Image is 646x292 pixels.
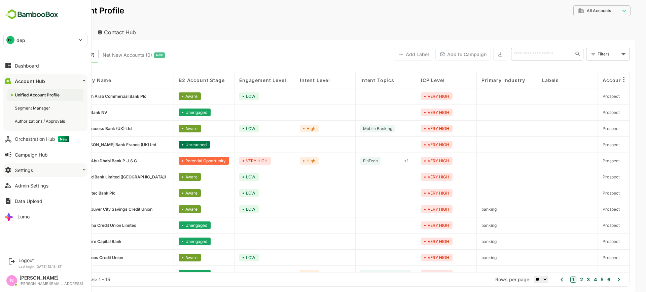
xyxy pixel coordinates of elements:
span: Rows per page: [472,277,507,282]
span: banking [458,255,473,260]
div: Unreached [155,141,186,149]
div: Lumo [17,214,30,219]
div: Authorizations / Approvals [15,118,66,124]
div: Data Upload [15,198,42,204]
span: Prospect [579,94,596,99]
span: United Bank Limited (UK) [58,174,142,179]
div: Segment Manager [15,105,51,111]
div: Total Rows: 617 | Rows: 1 - 15 [20,277,86,282]
div: [PERSON_NAME] [20,275,83,281]
p: dep [16,37,25,44]
span: New [133,51,139,59]
div: DEdep [4,33,87,47]
button: Lumo [3,210,87,223]
span: Vancouver City Savings Credit Union [58,207,129,212]
span: banking [458,271,473,276]
span: Engagement Level [216,77,262,83]
span: Intent Topics [337,77,371,83]
div: Unified Account Profile [15,92,61,98]
div: Aware [155,254,177,261]
div: Aware [155,189,177,197]
div: All Accounts [554,8,596,14]
span: KBC Bank NV [58,110,84,115]
span: Prospect [579,255,596,260]
span: Primary Industry [458,77,501,83]
div: LOW [216,173,235,181]
span: Prospect [579,174,596,179]
button: Add Label [370,48,410,61]
span: Omnichannel Customer Service [339,271,385,276]
span: The Access Bank (UK) Ltd [58,126,108,131]
button: 3 [562,276,566,283]
span: Company name [47,77,88,83]
div: VERY HIGH [397,141,429,149]
div: Orchestration Hub [15,136,69,142]
span: British Arab Commercial Bank Plc [58,94,123,99]
div: Aware [155,92,177,100]
div: Newly surfaced ICP-fit accounts from Intent, Website, LinkedIn, and other engagement signals. [79,51,141,59]
div: LOW [216,254,235,261]
button: 1 [547,277,553,283]
span: Prospect [579,110,596,115]
div: Unengaged [155,109,187,116]
div: VERY HIGH [397,254,429,261]
span: Prospect [579,207,596,212]
span: First Abu Dhabi Bank P.J.S.C [58,158,113,163]
button: Orchestration HubNew [3,132,87,146]
div: DE [6,36,14,44]
div: All Accounts [550,4,607,17]
span: Prospect [579,158,596,163]
div: VERY HIGH [216,157,247,165]
button: Dashboard [3,59,87,72]
span: ICP Level [397,77,421,83]
div: VERY HIGH [397,238,429,245]
span: Net New Accounts ( 0 ) [79,51,129,59]
div: Admin Settings [15,183,48,189]
div: [PERSON_NAME][EMAIL_ADDRESS] [20,282,83,286]
div: Potential Opportunity [155,157,206,165]
button: Data Upload [3,194,87,208]
button: Add to Campaign [412,48,467,61]
button: 5 [575,276,580,283]
div: Logout [19,257,62,263]
div: LOW [216,92,235,100]
div: Aware [155,173,177,181]
button: Export the selected data as CSV [470,48,484,61]
div: Account Hub [11,25,66,40]
span: Mobile Banking [339,126,369,131]
span: FinTech [339,158,354,163]
p: Last login: [DATE] 12:13 IST [19,264,62,268]
div: High [276,270,295,278]
span: Venture Capital Bank [58,239,98,244]
div: Dashboard [15,63,39,69]
span: All Accounts [563,8,587,13]
div: Campaign Hub [15,152,48,158]
span: Prospect [579,223,596,228]
span: Prospect [579,271,596,276]
div: Account Hub [15,78,45,84]
button: 4 [569,276,573,283]
div: VERY HIGH [397,109,429,116]
span: Labels [518,77,535,83]
button: Admin Settings [3,179,87,192]
div: Aware [155,205,177,213]
span: Account Type [579,77,614,83]
button: 2 [555,276,560,283]
span: New [58,136,69,142]
div: LOW [216,189,235,197]
span: Intent Level [276,77,307,83]
button: Settings [3,163,87,177]
div: VERY HIGH [397,92,429,100]
span: Umpqua Bank [58,271,84,276]
span: Prospect [579,239,596,244]
span: Parama Credit Union Limited [58,223,113,228]
div: Aware [155,125,177,132]
span: Prospect [579,191,596,196]
div: VERY HIGH [397,205,429,213]
div: LOW [216,205,235,213]
div: Filters [574,50,596,57]
span: B2 Account Stage [155,77,201,83]
div: VERY HIGH [397,189,429,197]
button: Campaign Hub [3,148,87,161]
div: High [276,157,295,165]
